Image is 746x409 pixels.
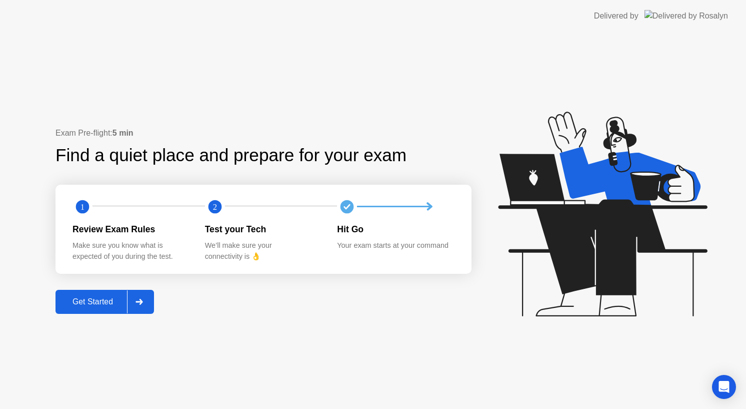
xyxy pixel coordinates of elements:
[337,240,453,251] div: Your exam starts at your command
[55,127,471,139] div: Exam Pre-flight:
[213,202,217,211] text: 2
[58,297,127,306] div: Get Started
[72,240,189,262] div: Make sure you know what is expected of you during the test.
[205,223,321,236] div: Test your Tech
[205,240,321,262] div: We’ll make sure your connectivity is 👌
[55,290,154,314] button: Get Started
[594,10,638,22] div: Delivered by
[337,223,453,236] div: Hit Go
[112,129,133,137] b: 5 min
[80,202,84,211] text: 1
[55,142,408,169] div: Find a quiet place and prepare for your exam
[644,10,728,22] img: Delivered by Rosalyn
[72,223,189,236] div: Review Exam Rules
[712,375,736,399] div: Open Intercom Messenger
